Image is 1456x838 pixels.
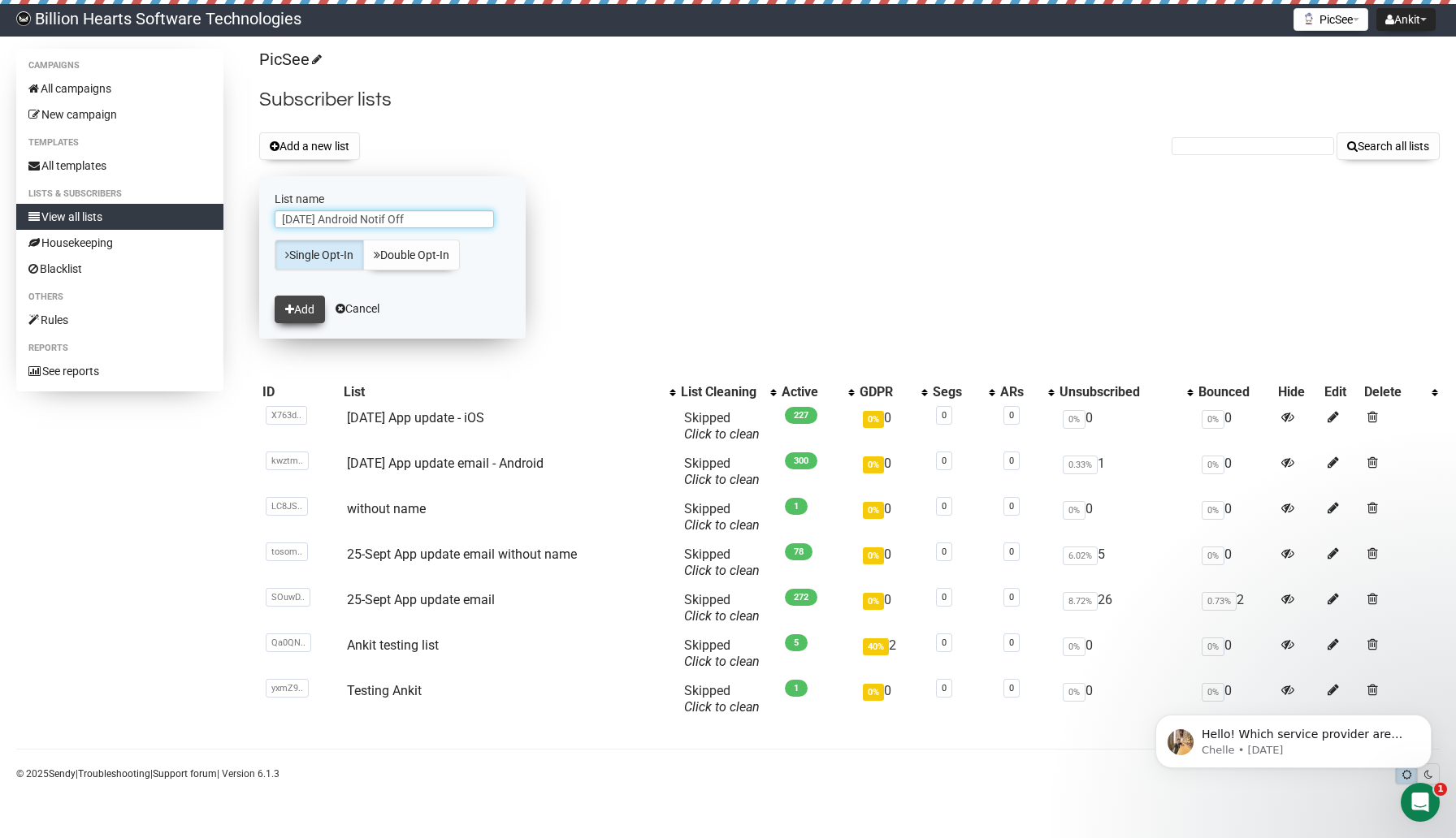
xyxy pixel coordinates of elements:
[275,210,494,228] input: The name of your new list
[856,449,929,495] td: 0
[16,102,223,127] a: New campaign
[262,384,337,400] div: ID
[16,11,31,26] img: effe5b2fa787bc607dbd7d713549ef12
[863,638,889,655] span: 40%
[1063,546,1098,565] span: 6.02%
[684,517,760,533] a: Click to clean
[1009,456,1014,466] a: 0
[942,501,947,512] a: 0
[1009,637,1014,648] a: 0
[16,56,223,76] li: Campaigns
[856,676,929,722] td: 0
[340,381,678,404] th: List: No sort applied, activate to apply an ascending sort
[1063,501,1085,520] span: 0%
[1056,585,1195,631] td: 26
[860,384,913,400] div: GDPR
[347,683,422,698] a: Testing Ankit
[684,563,760,578] a: Click to clean
[16,765,279,783] p: © 2025 | | | Version 6.1.3
[1202,592,1237,611] span: 0.73%
[16,256,223,282] a: Blacklist
[778,381,856,404] th: Active: No sort applied, activate to apply an ascending sort
[266,542,308,561] span: tosom..
[1195,631,1275,676] td: 0
[266,679,309,698] span: yxmZ9..
[49,768,76,780] a: Sendy
[684,683,760,715] span: Skipped
[16,76,223,102] a: All campaigns
[1195,540,1275,585] td: 0
[997,381,1056,404] th: ARs: No sort applied, activate to apply an ascending sort
[275,296,325,323] button: Add
[863,547,884,564] span: 0%
[1376,8,1436,31] button: Ankit
[266,588,310,607] span: SOuwD..
[16,307,223,333] a: Rules
[933,384,981,400] div: Segs
[1202,637,1224,656] span: 0%
[929,381,997,404] th: Segs: No sort applied, activate to apply an ascending sort
[1434,783,1447,796] span: 1
[684,592,760,624] span: Skipped
[681,384,762,400] div: List Cleaning
[1131,680,1456,794] iframe: Intercom notifications message
[1056,495,1195,540] td: 0
[684,637,760,669] span: Skipped
[363,240,460,270] a: Double Opt-In
[856,585,929,631] td: 0
[1302,12,1315,25] img: 1.png
[684,654,760,669] a: Click to clean
[153,768,217,780] a: Support forum
[1293,8,1368,31] button: PicSee
[1009,410,1014,421] a: 0
[1324,384,1358,400] div: Edit
[259,381,340,404] th: ID: No sort applied, sorting is disabled
[942,456,947,466] a: 0
[1202,410,1224,429] span: 0%
[785,589,817,606] span: 272
[16,153,223,179] a: All templates
[1275,381,1321,404] th: Hide: No sort applied, sorting is disabled
[1000,384,1040,400] div: ARs
[16,287,223,307] li: Others
[266,451,309,470] span: kwztm..
[1009,592,1014,603] a: 0
[782,384,840,400] div: Active
[785,543,812,560] span: 78
[856,404,929,449] td: 0
[785,452,817,469] span: 300
[863,456,884,473] span: 0%
[942,410,947,421] a: 0
[1056,631,1195,676] td: 0
[1056,540,1195,585] td: 5
[259,85,1440,114] h2: Subscriber lists
[16,184,223,204] li: Lists & subscribers
[259,132,360,160] button: Add a new list
[1202,501,1224,520] span: 0%
[856,631,929,676] td: 2
[684,472,760,487] a: Click to clean
[684,426,760,442] a: Click to clean
[863,502,884,519] span: 0%
[785,634,808,651] span: 5
[16,339,223,358] li: Reports
[856,540,929,585] td: 0
[942,683,947,693] a: 0
[785,498,808,515] span: 1
[1195,381,1275,404] th: Bounced: No sort applied, sorting is disabled
[1278,384,1318,400] div: Hide
[1059,384,1179,400] div: Unsubscribed
[1195,585,1275,631] td: 2
[1202,546,1224,565] span: 0%
[266,497,308,516] span: LC8JS..
[347,592,495,607] a: 25-Sept App update email
[856,381,929,404] th: GDPR: No sort applied, activate to apply an ascending sort
[16,204,223,230] a: View all lists
[1009,683,1014,693] a: 0
[1056,676,1195,722] td: 0
[684,501,760,533] span: Skipped
[344,384,661,400] div: List
[863,411,884,428] span: 0%
[347,546,577,562] a: 25-Sept App update email without name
